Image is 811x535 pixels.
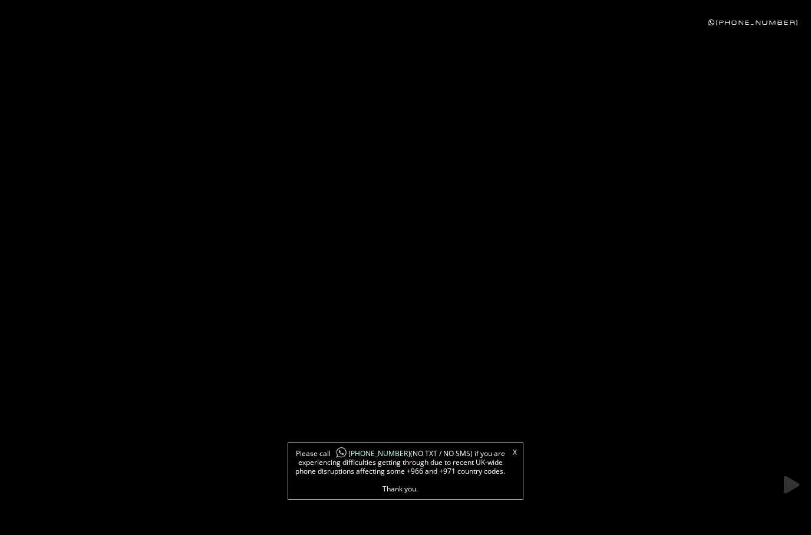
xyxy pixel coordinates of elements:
[331,448,410,458] a: [PHONE_NUMBER]
[708,19,799,27] a: [PHONE_NUMBER]
[708,7,799,15] a: [PHONE_NUMBER]
[335,447,347,459] img: whatsapp-icon1.png
[12,7,90,14] div: Local Time 7:41 PM
[513,449,517,456] a: X
[294,449,506,493] span: Please call (NO TXT / NO SMS) if you are experiencing difficulties getting through due to recent ...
